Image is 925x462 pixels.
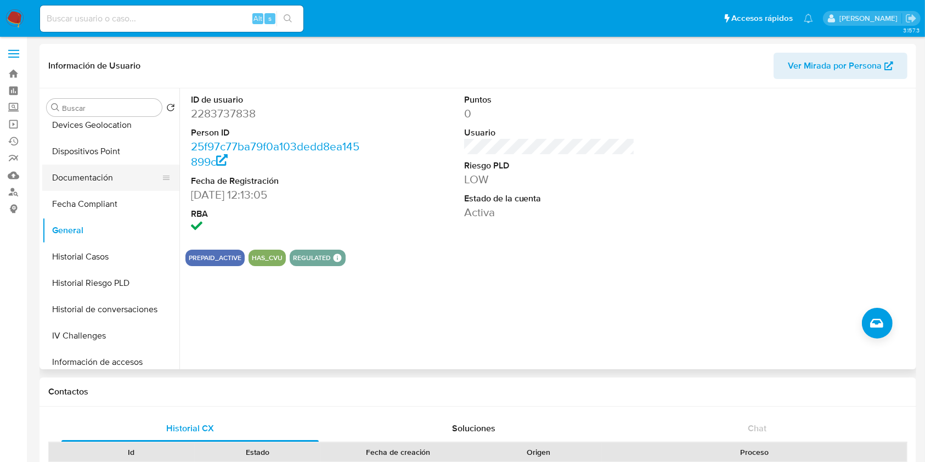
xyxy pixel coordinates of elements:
[788,53,882,79] span: Ver Mirada por Persona
[464,127,635,139] dt: Usuario
[62,103,157,113] input: Buscar
[166,422,214,435] span: Historial CX
[191,187,362,202] dd: [DATE] 12:13:05
[191,175,362,187] dt: Fecha de Registración
[464,160,635,172] dt: Riesgo PLD
[51,103,60,112] button: Buscar
[464,193,635,205] dt: Estado de la cuenta
[42,165,171,191] button: Documentación
[42,323,179,349] button: IV Challenges
[42,244,179,270] button: Historial Casos
[166,103,175,115] button: Volver al orden por defecto
[48,60,140,71] h1: Información de Usuario
[804,14,813,23] a: Notificaciones
[42,138,179,165] button: Dispositivos Point
[191,138,359,170] a: 25f97c77ba79f0a103dedd8ea145899c
[76,447,187,458] div: Id
[464,94,635,106] dt: Puntos
[42,112,179,138] button: Devices Geolocation
[452,422,495,435] span: Soluciones
[42,270,179,296] button: Historial Riesgo PLD
[191,208,362,220] dt: RBA
[40,12,303,26] input: Buscar usuario o caso...
[483,447,594,458] div: Origen
[42,296,179,323] button: Historial de conversaciones
[191,106,362,121] dd: 2283737838
[191,127,362,139] dt: Person ID
[464,205,635,220] dd: Activa
[48,386,907,397] h1: Contactos
[329,447,467,458] div: Fecha de creación
[464,172,635,187] dd: LOW
[42,191,179,217] button: Fecha Compliant
[42,217,179,244] button: General
[268,13,272,24] span: s
[731,13,793,24] span: Accesos rápidos
[464,106,635,121] dd: 0
[202,447,314,458] div: Estado
[748,422,766,435] span: Chat
[277,11,299,26] button: search-icon
[253,13,262,24] span: Alt
[191,94,362,106] dt: ID de usuario
[905,13,917,24] a: Salir
[839,13,901,24] p: agustina.viggiano@mercadolibre.com
[42,349,179,375] button: Información de accesos
[774,53,907,79] button: Ver Mirada por Persona
[610,447,899,458] div: Proceso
